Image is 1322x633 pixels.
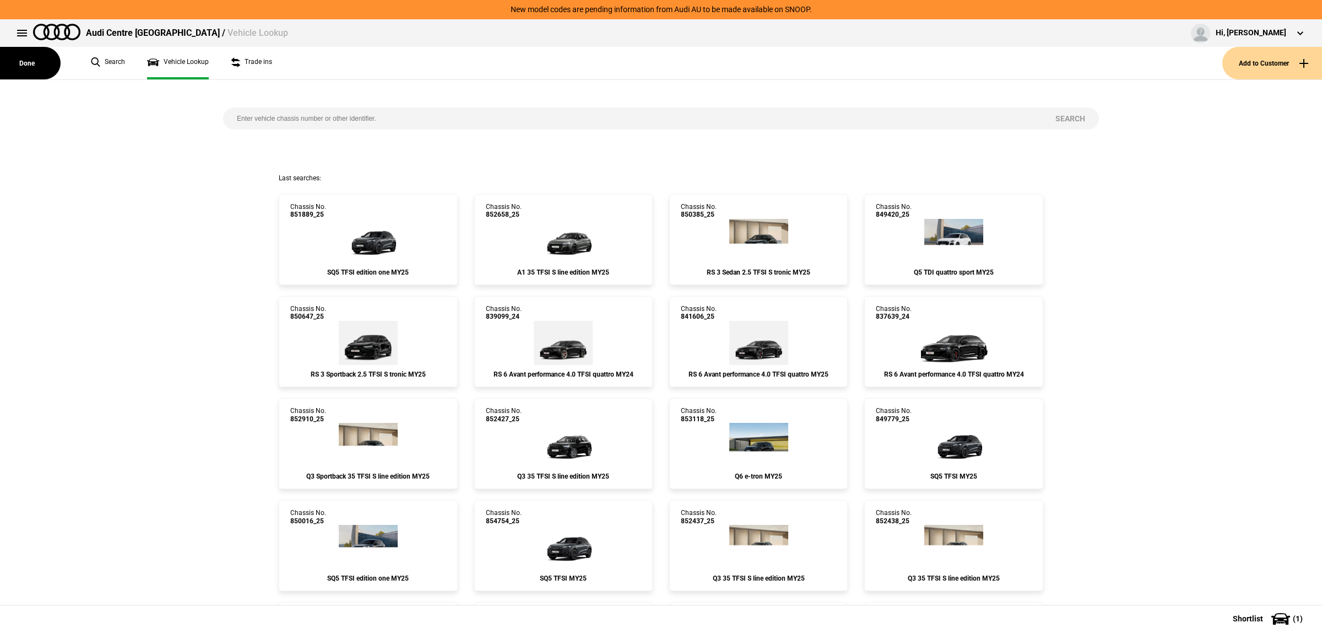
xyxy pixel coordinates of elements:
img: Audi_4A5RRA_25_AR_0E0E_5MK_(Nadin:_5MK_C78)_ext.png [729,321,788,365]
div: Q3 35 TFSI S line edition MY25 [876,575,1031,582]
img: Audi_F3BCCX_25LE_FZ_0E0E_3FU_QQ2_3S2_V72_WN8_(Nadin:_3FU_3S2_C62_QQ2_V72_WN8)_ext.png [530,423,597,467]
span: 851889_25 [290,211,326,218]
img: Audi_GBACHG_25_ZV_Z70E_PS1_WA9_WBX_6H4_PX2_2Z7_6FB_C5Q_N2T_(Nadin:_2Z7_6FB_6H4_C43_C5Q_N2T_PS1_PX... [530,219,597,263]
div: Chassis No. [681,305,717,321]
div: Chassis No. [290,305,326,321]
div: RS 3 Sportback 2.5 TFSI S tronic MY25 [290,371,446,378]
div: Chassis No. [876,305,912,321]
img: Audi_4A5RRA_24_UB_0E0E_4ZP_5MK_CG3_(Nadin:_4ZP_5MK_C76_CG3_YJZ)_ext.png [534,321,593,365]
a: Search [91,47,125,79]
div: Q3 35 TFSI S line edition MY25 [681,575,836,582]
div: Chassis No. [486,407,522,423]
div: Chassis No. [486,509,522,525]
span: 852658_25 [486,211,522,218]
div: A1 35 TFSI S line edition MY25 [486,269,641,276]
img: Audi_GUBAUY_25S_GX_2Y2Y_WA9_PAH_WA7_5MB_6FJ_PQ7_WXC_PWL_PYH_F80_H65_(Nadin:_5MB_6FJ_C56_F80_H65_P... [924,219,983,263]
span: 839099_24 [486,313,522,320]
img: Audi_F3NCCX_25LE_FZ_0E0E_QQ2_3FB_V72_WN8_X8C_(Nadin:_3FB_C62_QQ2_V72_WN8)_ext.png [339,423,398,467]
div: SQ5 TFSI MY25 [486,575,641,582]
div: Chassis No. [290,203,326,219]
div: Q3 35 TFSI S line edition MY25 [486,473,641,480]
span: 852910_25 [290,415,326,423]
span: 850385_25 [681,211,717,218]
img: Audi_GUBS5Y_25S_OR_6Y6Y_PAH_WA2_6FJ_PQ7_53A_PYH_PWV_(Nadin:_53A_6FJ_C57_PAH_PQ7_PWV_PYH_WA2)_ext.png [530,525,597,569]
span: Shortlist [1233,615,1263,623]
div: Chassis No. [290,509,326,525]
button: Add to Customer [1222,47,1322,79]
div: Q3 Sportback 35 TFSI S line edition MY25 [290,473,446,480]
img: Audi_F3BCCX_25LE_FZ_6Y6Y_3FU_QQ2_6FJ_3S2_V72_WN8_(Nadin:_3FU_3S2_6FJ_C62_QQ2_V72_WN8)_ext.png [729,525,788,569]
span: 841606_25 [681,313,717,320]
a: Trade ins [231,47,272,79]
div: Chassis No. [290,407,326,423]
img: Audi_GUBS5Y_25S_GX_N7N7_PAH_WA2_6FJ_PQ7_PYH_PWO_53D_Y4T_(Nadin:_53D_6FJ_C56_PAH_PQ7_PWO_PYH_WA2_Y... [921,423,987,467]
div: Chassis No. [876,407,912,423]
span: 850647_25 [290,313,326,320]
span: 850016_25 [290,517,326,525]
div: Chassis No. [876,509,912,525]
span: 849779_25 [876,415,912,423]
span: 837639_24 [876,313,912,320]
span: 854754_25 [486,517,522,525]
span: ( 1 ) [1293,615,1303,623]
span: Last searches: [279,174,321,182]
div: Hi, [PERSON_NAME] [1216,28,1286,39]
img: Audi_F3BCCX_25LE_FZ_6Y6Y_3FU_QQ2_6FJ_3S2_V72_WN8_(Nadin:_3FU_3S2_6FJ_C62_QQ2_V72_WN8)_ext.png [924,525,983,569]
img: Audi_8YFRWY_25_TG_0E0E_6FA_PEJ_(Nadin:_6FA_C48_PEJ)_ext.png [339,321,398,365]
span: 852438_25 [876,517,912,525]
div: Q6 e-tron MY25 [681,473,836,480]
button: Search [1042,108,1099,130]
span: 852427_25 [486,415,522,423]
input: Enter vehicle chassis number or other identifier. [223,108,1042,130]
img: Audi_8YMRWY_25_TG_0E0E_5MB_6FA_PEJ_(Nadin:_5MB_6FA_C48_PEJ)_ext.png [729,219,788,263]
div: RS 6 Avant performance 4.0 TFSI quattro MY24 [876,371,1031,378]
span: 853118_25 [681,415,717,423]
span: Vehicle Lookup [227,28,288,38]
div: SQ5 TFSI edition one MY25 [290,269,446,276]
img: audi.png [33,24,80,40]
div: Chassis No. [486,203,522,219]
div: SQ5 TFSI edition one MY25 [290,575,446,582]
img: Audi_GFBA1A_25_FW_0E0E_PAH_WA2_PY2_58Q_(Nadin:_58Q_C05_PAH_PY2_WA2)_ext.png [729,423,788,467]
div: Chassis No. [681,407,717,423]
div: RS 6 Avant performance 4.0 TFSI quattro MY24 [486,371,641,378]
div: Q5 TDI quattro sport MY25 [876,269,1031,276]
img: Audi_4A5RRA_24_UB_0E0E_5MK_CQ7_(Nadin:_5MK_C76_CQ7_YJZ)_ext.png [915,321,993,365]
a: Vehicle Lookup [147,47,209,79]
div: Audi Centre [GEOGRAPHIC_DATA] / [86,27,288,39]
img: Audi_GUBS5Y_25LE_GX_6Y6Y_PAH_6FJ_53D_(Nadin:_53D_6FJ_C56_PAH)_ext.png [335,219,401,263]
div: SQ5 TFSI MY25 [876,473,1031,480]
img: Audi_GUBS5Y_25LE_GX_0E0E_PAH_6FJ_(Nadin:_6FJ_C56_PAH)_ext.png [339,525,398,569]
div: Chassis No. [681,509,717,525]
div: Chassis No. [876,203,912,219]
button: Shortlist(1) [1216,605,1322,632]
div: RS 6 Avant performance 4.0 TFSI quattro MY25 [681,371,836,378]
div: Chassis No. [486,305,522,321]
div: Chassis No. [681,203,717,219]
span: 852437_25 [681,517,717,525]
div: RS 3 Sedan 2.5 TFSI S tronic MY25 [681,269,836,276]
span: 849420_25 [876,211,912,218]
